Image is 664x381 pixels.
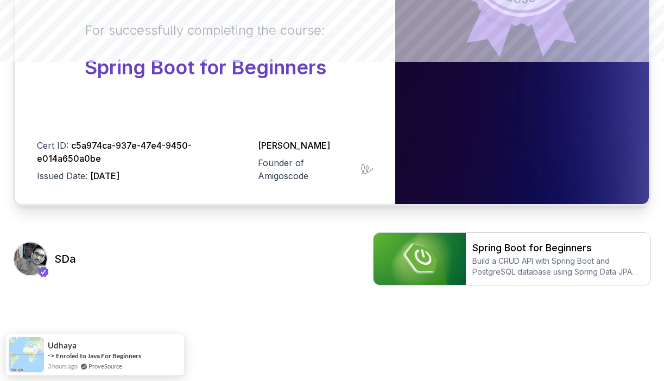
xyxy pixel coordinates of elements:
[374,233,466,285] img: course thumbnail
[90,170,119,181] span: [DATE]
[37,169,249,182] p: Issued Date:
[9,337,44,372] img: provesource social proof notification image
[14,243,47,275] img: sDa
[37,140,192,164] span: c5a974ca-937e-47e4-9450-e014a650a0be
[48,341,77,350] span: Udhaya
[48,361,78,371] span: 3 hours ago
[88,361,122,371] a: ProveSource
[85,56,326,78] p: Spring Boot for Beginners
[54,251,76,266] h3: sDa
[472,240,644,256] h2: Spring Boot for Beginners
[56,352,141,360] a: Enroled to Java For Beginners
[472,256,644,277] p: Build a CRUD API with Spring Boot and PostgreSQL database using Spring Data JPA and Spring AI
[85,22,326,39] p: For successfully completing the course:
[258,139,374,152] p: [PERSON_NAME]
[258,156,354,182] p: Founder of Amigoscode
[37,139,249,165] p: Cert ID:
[48,351,55,360] span: ->
[373,232,651,285] a: course thumbnailSpring Boot for BeginnersBuild a CRUD API with Spring Boot and PostgreSQL databas...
